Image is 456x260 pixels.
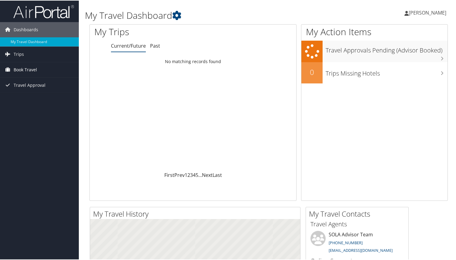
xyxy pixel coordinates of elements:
[196,171,198,178] a: 5
[301,66,323,77] h2: 0
[14,46,24,61] span: Trips
[326,42,448,54] h3: Travel Approvals Pending (Advisor Booked)
[193,171,196,178] a: 4
[309,208,408,218] h2: My Travel Contacts
[93,208,300,218] h2: My Travel History
[13,4,74,18] img: airportal-logo.png
[14,22,38,37] span: Dashboards
[326,66,448,77] h3: Trips Missing Hotels
[329,247,393,252] a: [EMAIL_ADDRESS][DOMAIN_NAME]
[301,62,448,83] a: 0Trips Missing Hotels
[14,77,45,92] span: Travel Approval
[307,230,407,255] li: SOLA Advisor Team
[187,171,190,178] a: 2
[150,42,160,49] a: Past
[329,239,363,245] a: [PHONE_NUMBER]
[185,171,187,178] a: 1
[90,56,296,66] td: No matching records found
[190,171,193,178] a: 3
[404,3,452,21] a: [PERSON_NAME]
[94,25,206,38] h1: My Trips
[111,42,146,49] a: Current/Future
[164,171,174,178] a: First
[85,8,330,21] h1: My Travel Dashboard
[301,25,448,38] h1: My Action Items
[14,62,37,77] span: Book Travel
[174,171,185,178] a: Prev
[310,219,404,228] h3: Travel Agents
[409,9,446,15] span: [PERSON_NAME]
[198,171,202,178] span: …
[213,171,222,178] a: Last
[301,40,448,62] a: Travel Approvals Pending (Advisor Booked)
[202,171,213,178] a: Next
